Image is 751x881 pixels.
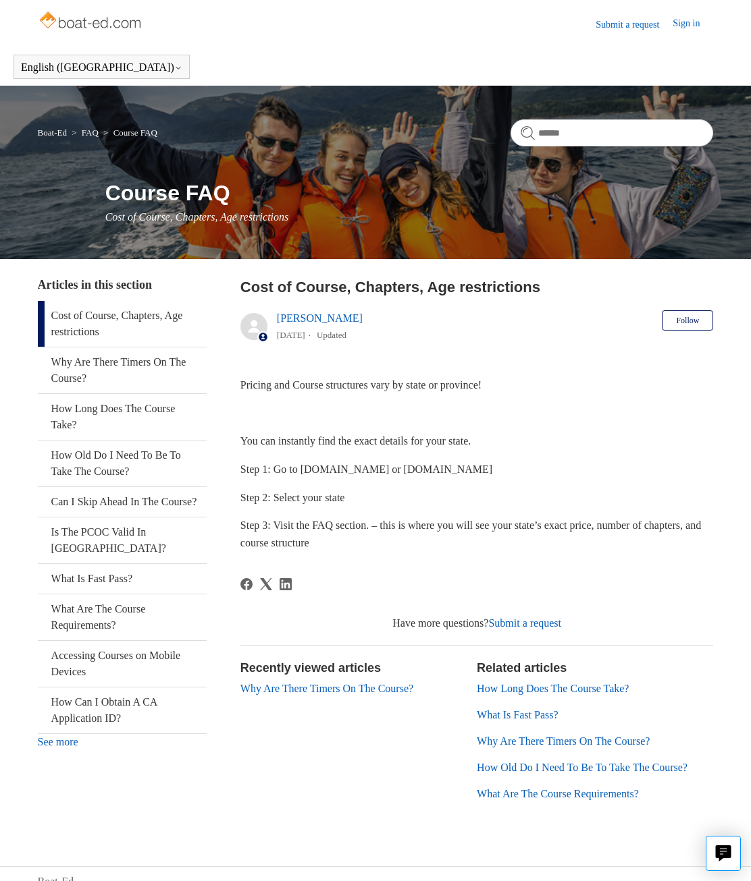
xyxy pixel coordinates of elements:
[488,617,561,629] a: Submit a request
[596,18,673,32] a: Submit a request
[240,492,345,503] span: Step 2: Select your state
[240,379,482,391] span: Pricing and Course structures vary by state or province!
[511,119,713,146] input: Search
[240,578,253,590] a: Facebook
[477,709,558,720] a: What Is Fast Pass?
[277,312,363,324] a: [PERSON_NAME]
[673,16,713,32] a: Sign in
[38,127,70,138] li: Boat-Ed
[280,578,292,590] svg: Share this page on LinkedIn
[38,127,67,138] a: Boat-Ed
[105,177,714,209] h1: Course FAQ
[82,127,99,138] a: FAQ
[477,762,688,773] a: How Old Do I Need To Be To Take The Course?
[38,517,207,563] a: Is The PCOC Valid In [GEOGRAPHIC_DATA]?
[38,394,207,440] a: How Long Does The Course Take?
[240,435,471,447] span: You can instantly find the exact details for your state.
[240,519,701,548] span: Step 3: Visit the FAQ section. – this is where you will see your state’s exact price, number of c...
[662,310,713,331] button: Follow Article
[240,659,463,677] h2: Recently viewed articles
[38,487,207,517] a: Can I Skip Ahead In The Course?
[240,276,714,298] h2: Cost of Course, Chapters, Age restrictions
[477,735,650,747] a: Why Are There Timers On The Course?
[280,578,292,590] a: LinkedIn
[38,347,207,393] a: Why Are There Timers On The Course?
[38,301,207,347] a: Cost of Course, Chapters, Age restrictions
[477,683,629,694] a: How Long Does The Course Take?
[260,578,272,590] svg: Share this page on X Corp
[105,211,289,223] span: Cost of Course, Chapters, Age restrictions
[240,578,253,590] svg: Share this page on Facebook
[38,736,78,747] a: See more
[69,127,101,138] li: FAQ
[38,278,152,291] span: Articles in this section
[240,615,714,631] div: Have more questions?
[38,8,145,35] img: Boat-Ed Help Center home page
[260,578,272,590] a: X Corp
[477,659,713,677] h2: Related articles
[38,687,207,733] a: How Can I Obtain A CA Application ID?
[317,330,346,340] li: Updated
[38,594,207,640] a: What Are The Course Requirements?
[277,330,305,340] time: 04/08/2025, 13:01
[240,463,492,475] span: Step 1: Go to [DOMAIN_NAME] or [DOMAIN_NAME]
[38,564,207,594] a: What Is Fast Pass?
[706,836,741,871] button: Live chat
[477,788,639,799] a: What Are The Course Requirements?
[21,61,182,74] button: English ([GEOGRAPHIC_DATA])
[38,440,207,486] a: How Old Do I Need To Be To Take The Course?
[101,127,157,138] li: Course FAQ
[113,127,157,138] a: Course FAQ
[38,641,207,687] a: Accessing Courses on Mobile Devices
[240,683,413,694] a: Why Are There Timers On The Course?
